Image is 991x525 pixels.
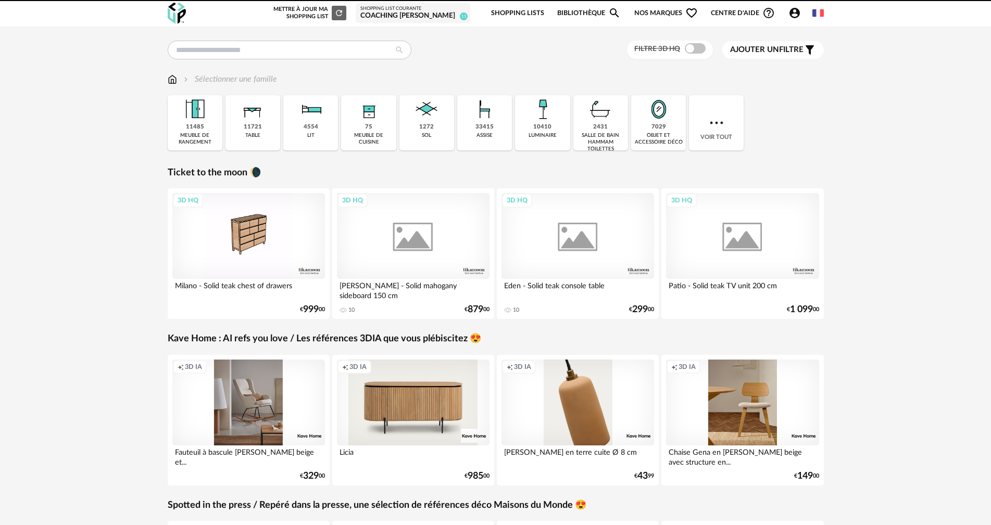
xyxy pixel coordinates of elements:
[475,123,494,131] div: 33415
[468,472,483,480] span: 985
[337,194,368,207] div: 3D HQ
[465,472,490,480] div: € 00
[514,363,531,371] span: 3D IA
[168,73,177,85] img: svg+xml;base64,PHN2ZyB3aWR0aD0iMTYiIGhlaWdodD0iMTciIHZpZXdCb3g9IjAgMCAxNiAxNyIgZmlsbD0ibm9uZSIgeG...
[332,355,495,485] a: Creation icon 3D IA Licia €98500
[271,6,346,20] div: Mettre à jour ma Shopping List
[348,306,355,314] div: 10
[637,472,648,480] span: 43
[661,188,824,319] a: 3D HQ Patio - Solid teak TV unit 200 cm €1 09900
[666,445,819,466] div: Chaise Gena en [PERSON_NAME] beige avec structure en...
[804,44,816,56] span: Filter icon
[468,306,483,313] span: 879
[185,363,202,371] span: 3D IA
[297,95,325,123] img: Literie.png
[360,6,466,12] div: Shopping List courante
[634,1,698,25] span: Nos marques
[244,123,262,131] div: 11721
[557,1,621,25] a: BibliothèqueMagnify icon
[344,132,393,146] div: meuble de cuisine
[576,132,625,152] div: salle de bain hammam toilettes
[661,355,824,485] a: Creation icon 3D IA Chaise Gena en [PERSON_NAME] beige avec structure en... €14900
[465,306,490,313] div: € 00
[689,95,744,150] div: Voir tout
[300,472,325,480] div: € 00
[671,363,678,371] span: Creation icon
[685,7,698,19] span: Heart Outline icon
[491,1,544,25] a: Shopping Lists
[360,11,466,21] div: Coaching [PERSON_NAME]
[788,7,801,19] span: Account Circle icon
[334,10,344,16] span: Refresh icon
[730,46,779,54] span: Ajouter un
[632,306,648,313] span: 299
[303,472,319,480] span: 329
[711,7,775,19] span: Centre d'aideHelp Circle Outline icon
[168,500,586,511] a: Spotted in the press / Repéré dans la presse, une sélection de références déco Maisons du Monde 😍
[501,279,655,300] div: Eden - Solid teak console table
[790,306,813,313] span: 1 099
[171,132,219,146] div: meuble de rangement
[182,73,190,85] img: svg+xml;base64,PHN2ZyB3aWR0aD0iMTYiIGhlaWdodD0iMTYiIHZpZXdCb3g9IjAgMCAxNiAxNiIgZmlsbD0ibm9uZSIgeG...
[513,306,519,314] div: 10
[365,123,372,131] div: 75
[304,123,318,131] div: 4554
[337,279,490,300] div: [PERSON_NAME] - Solid mahogany sideboard 150 cm
[529,132,557,139] div: luminaire
[634,132,683,146] div: objet et accessoire déco
[794,472,819,480] div: € 00
[173,194,203,207] div: 3D HQ
[593,123,608,131] div: 2431
[422,132,431,139] div: sol
[307,132,315,139] div: lit
[608,7,621,19] span: Magnify icon
[502,194,532,207] div: 3D HQ
[471,95,499,123] img: Assise.png
[707,113,726,132] img: more.7b13dc1.svg
[172,279,325,300] div: Milano - Solid teak chest of drawers
[342,363,348,371] span: Creation icon
[332,188,495,319] a: 3D HQ [PERSON_NAME] - Solid mahogany sideboard 150 cm 10 €87900
[651,123,666,131] div: 7029
[787,306,819,313] div: € 00
[239,95,267,123] img: Table.png
[762,7,775,19] span: Help Circle Outline icon
[507,363,513,371] span: Creation icon
[300,306,325,313] div: € 00
[172,445,325,466] div: Fauteuil à bascule [PERSON_NAME] beige et...
[181,95,209,123] img: Meuble%20de%20rangement.png
[186,123,204,131] div: 11485
[634,45,680,53] span: Filtre 3D HQ
[168,188,330,319] a: 3D HQ Milano - Solid teak chest of drawers €99900
[797,472,813,480] span: 149
[168,355,330,485] a: Creation icon 3D IA Fauteuil à bascule [PERSON_NAME] beige et... €32900
[666,279,819,300] div: Patio - Solid teak TV unit 200 cm
[355,95,383,123] img: Rangement.png
[722,41,824,59] button: Ajouter unfiltre Filter icon
[168,333,481,345] a: Kave Home : AI refs you love / Les références 3DIA que vous plébiscitez 😍
[586,95,614,123] img: Salle%20de%20bain.png
[460,12,468,20] span: 11
[349,363,367,371] span: 3D IA
[812,7,824,19] img: fr
[337,445,490,466] div: Licia
[645,95,673,123] img: Miroir.png
[178,363,184,371] span: Creation icon
[629,306,654,313] div: € 00
[529,95,557,123] img: Luminaire.png
[168,3,186,24] img: OXP
[182,73,277,85] div: Sélectionner une famille
[634,472,654,480] div: € 99
[497,355,659,485] a: Creation icon 3D IA [PERSON_NAME] en terre cuite Ø 8 cm €4399
[245,132,260,139] div: table
[168,167,261,179] a: Ticket to the moon 🌘
[730,45,804,55] span: filtre
[501,445,655,466] div: [PERSON_NAME] en terre cuite Ø 8 cm
[412,95,441,123] img: Sol.png
[360,6,466,21] a: Shopping List courante Coaching [PERSON_NAME] 11
[788,7,806,19] span: Account Circle icon
[419,123,434,131] div: 1272
[533,123,551,131] div: 10410
[476,132,493,139] div: assise
[497,188,659,319] a: 3D HQ Eden - Solid teak console table 10 €29900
